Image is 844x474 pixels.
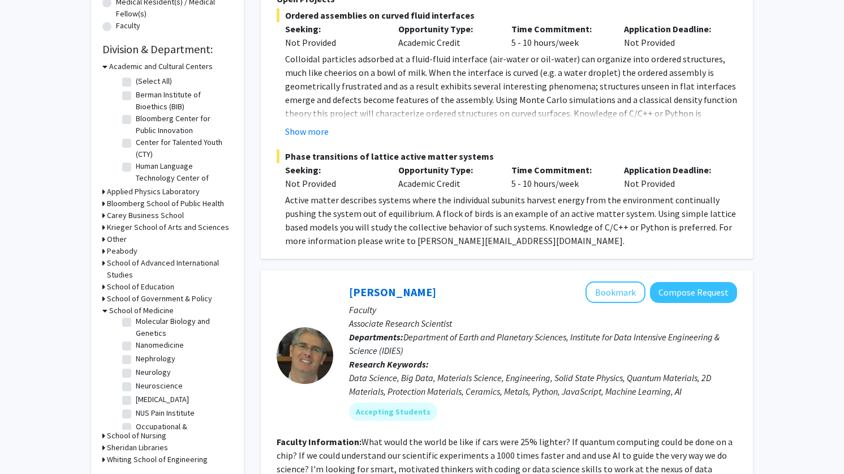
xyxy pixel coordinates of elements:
h3: Sheridan Libraries [107,442,168,454]
span: Department of Earth and Planetary Sciences, Institute for Data Intensive Engineering & Science (I... [349,331,720,356]
mat-chip: Accepting Students [349,403,437,421]
div: Not Provided [285,177,381,190]
p: Application Deadline: [624,22,720,36]
p: Time Commitment: [511,22,608,36]
div: 5 - 10 hours/week [503,163,616,190]
button: Show more [285,125,329,138]
label: Molecular Biology and Genetics [136,315,230,339]
label: Berman Institute of Bioethics (BIB) [136,89,230,113]
h3: Krieger School of Arts and Sciences [107,221,229,233]
p: Opportunity Type: [398,163,494,177]
div: Not Provided [615,22,729,49]
p: Time Commitment: [511,163,608,177]
div: Academic Credit [390,163,503,190]
h3: School of Advanced International Studies [107,257,232,281]
b: Faculty Information: [277,436,361,447]
label: NUS Pain Institute [136,407,195,419]
h3: Applied Physics Laboratory [107,186,200,198]
div: Academic Credit [390,22,503,49]
iframe: Chat [8,423,48,466]
label: [MEDICAL_DATA] [136,394,189,405]
h3: School of Medicine [109,305,174,317]
div: Data Science, Big Data, Materials Science, Engineering, Solid State Physics, Quantum Materials, 2... [349,371,737,398]
label: Occupational & Environmental Medicine [136,421,230,445]
a: [PERSON_NAME] [349,285,436,299]
p: Faculty [349,303,737,317]
h3: School of Nursing [107,430,166,442]
p: Colloidal particles adsorbed at a fluid-fluid interface (air-water or oil-water) can organize int... [285,52,737,134]
h3: Whiting School of Engineering [107,454,208,466]
h3: Academic and Cultural Centers [109,61,213,72]
div: Not Provided [285,36,381,49]
h3: Bloomberg School of Public Health [107,198,224,210]
b: Departments: [349,331,403,343]
label: Neuroscience [136,380,183,392]
p: Active matter describes systems where the individual subunits harvest energy from the environment... [285,193,737,247]
p: Application Deadline: [624,163,720,177]
button: Compose Request to David Elbert [650,282,737,303]
button: Add David Elbert to Bookmarks [585,281,645,303]
p: Seeking: [285,22,381,36]
div: 5 - 10 hours/week [503,22,616,49]
b: Research Keywords: [349,358,429,370]
span: Phase transitions of lattice active matter systems [277,150,737,163]
span: Ordered assemblies on curved fluid interfaces [277,8,737,22]
p: Opportunity Type: [398,22,494,36]
label: Nephrology [136,353,175,365]
h3: School of Education [107,281,174,293]
p: Associate Research Scientist [349,317,737,330]
h3: Peabody [107,245,137,257]
label: Center for Talented Youth (CTY) [136,136,230,160]
h3: School of Government & Policy [107,293,212,305]
label: Neurology [136,366,171,378]
p: Seeking: [285,163,381,177]
label: Human Language Technology Center of Excellence (HLTCOE) [136,160,230,196]
label: Faculty [116,20,140,32]
label: Nanomedicine [136,339,184,351]
div: Not Provided [615,163,729,190]
h2: Division & Department: [102,42,232,56]
label: Bloomberg Center for Public Innovation [136,113,230,136]
label: (Select All) [136,75,172,87]
h3: Carey Business School [107,210,184,221]
h3: Other [107,233,127,245]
